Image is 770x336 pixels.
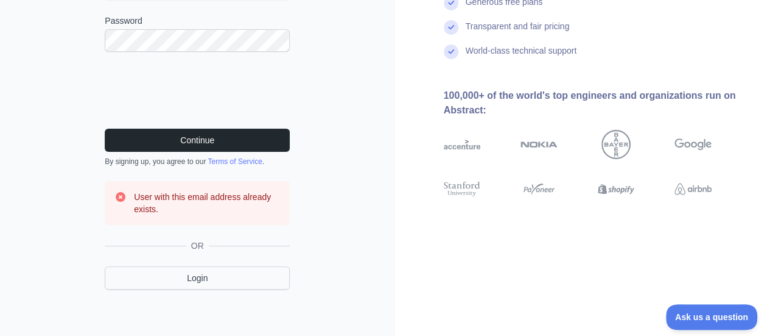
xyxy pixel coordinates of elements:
[186,240,209,252] span: OR
[444,88,751,118] div: 100,000+ of the world's top engineers and organizations run on Abstract:
[466,45,577,69] div: World-class technical support
[444,130,481,159] img: accenture
[674,180,712,198] img: airbnb
[134,191,280,215] h3: User with this email address already exists.
[105,266,290,290] a: Login
[105,129,290,152] button: Continue
[674,130,712,159] img: google
[208,157,262,166] a: Terms of Service
[601,130,631,159] img: bayer
[444,45,458,59] img: check mark
[520,180,558,198] img: payoneer
[666,304,758,330] iframe: Toggle Customer Support
[520,130,558,159] img: nokia
[466,20,570,45] div: Transparent and fair pricing
[105,157,290,166] div: By signing up, you agree to our .
[105,15,290,27] label: Password
[444,20,458,35] img: check mark
[598,180,635,198] img: shopify
[444,180,481,198] img: stanford university
[105,66,290,114] iframe: reCAPTCHA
